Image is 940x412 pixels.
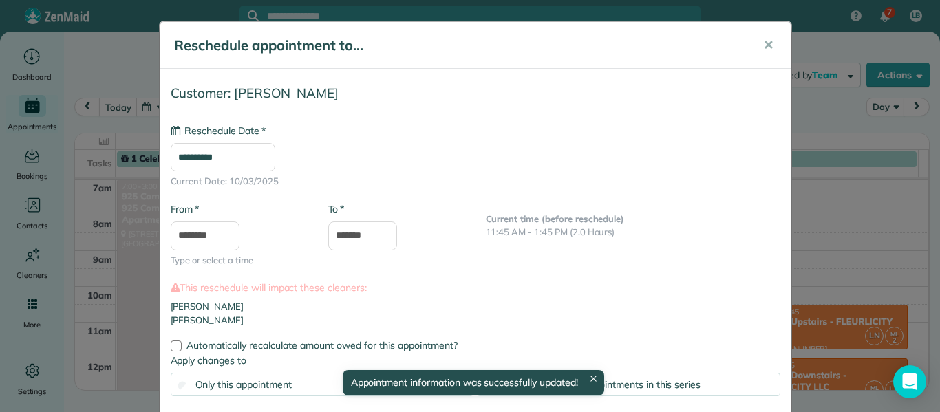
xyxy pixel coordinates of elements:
[171,175,780,188] span: Current Date: 10/03/2025
[342,370,603,395] div: Appointment information was successfully updated!
[763,37,773,53] span: ✕
[328,202,344,216] label: To
[171,124,266,138] label: Reschedule Date
[174,36,744,55] h5: Reschedule appointment to...
[171,314,780,327] li: [PERSON_NAME]
[186,339,458,351] span: Automatically recalculate amount owed for this appointment?
[486,213,625,224] b: Current time (before reschedule)
[486,226,780,239] p: 11:45 AM - 1:45 PM (2.0 Hours)
[171,202,199,216] label: From
[171,300,780,314] li: [PERSON_NAME]
[171,281,780,294] label: This reschedule will impact these cleaners:
[171,354,780,367] label: Apply changes to
[171,86,780,100] h4: Customer: [PERSON_NAME]
[502,378,701,391] span: This and all future appointments in this series
[178,382,186,391] input: Only this appointment
[195,378,292,391] span: Only this appointment
[171,254,308,268] span: Type or select a time
[893,365,926,398] div: Open Intercom Messenger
